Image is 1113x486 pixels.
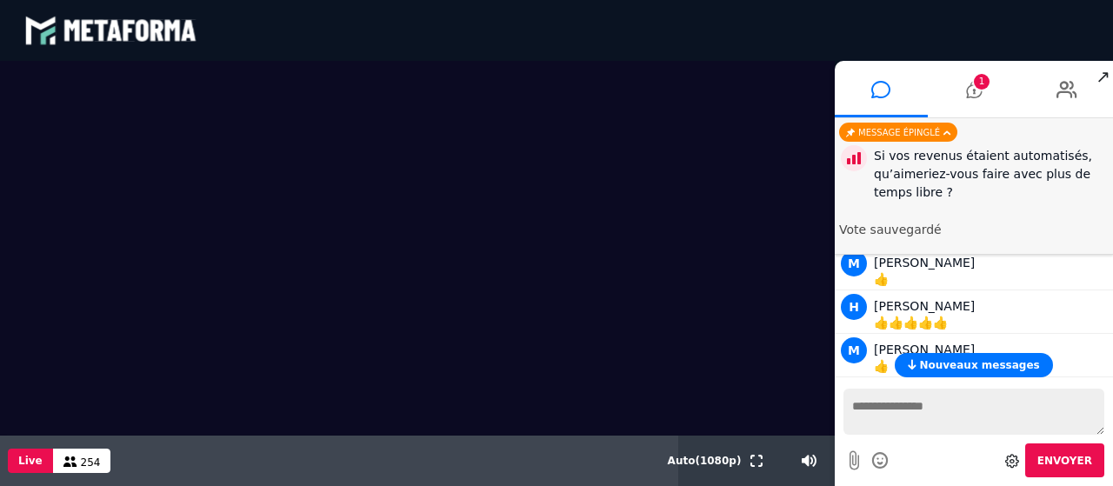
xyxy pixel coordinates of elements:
[841,250,867,276] span: M
[839,223,1109,236] p: Vote sauvegardé
[1025,443,1104,477] button: Envoyer
[81,456,101,469] span: 254
[919,359,1039,371] span: Nouveaux messages
[839,123,957,142] div: Message épinglé
[841,337,867,363] span: M
[8,449,53,473] button: Live
[874,343,975,356] span: [PERSON_NAME]
[874,316,1109,329] p: 👍👍👍👍👍
[1093,61,1113,92] span: ↗
[1037,455,1092,467] span: Envoyer
[874,256,975,270] span: [PERSON_NAME]
[841,294,867,320] span: H
[664,436,745,486] button: Auto(1080p)
[874,147,1109,202] div: Si vos revenus étaient automatisés, qu’aimeriez-vous faire avec plus de temps libre ?
[874,273,1109,285] p: 👍
[974,74,990,90] span: 1
[668,455,742,467] span: Auto ( 1080 p)
[874,299,975,313] span: [PERSON_NAME]
[895,353,1052,377] button: Nouveaux messages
